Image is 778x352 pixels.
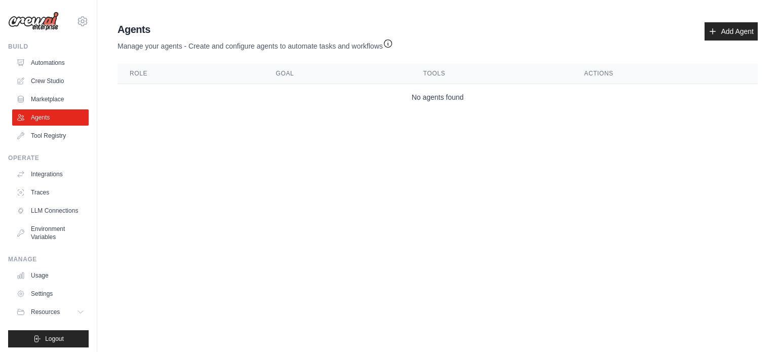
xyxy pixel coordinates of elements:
button: Logout [8,330,89,347]
span: Logout [45,335,64,343]
a: LLM Connections [12,203,89,219]
span: Resources [31,308,60,316]
th: Tools [411,63,572,84]
a: Crew Studio [12,73,89,89]
div: Operate [8,154,89,162]
div: Build [8,43,89,51]
p: Manage your agents - Create and configure agents to automate tasks and workflows [118,36,393,51]
img: Logo [8,12,59,31]
button: Resources [12,304,89,320]
a: Tool Registry [12,128,89,144]
th: Actions [572,63,758,84]
a: Traces [12,184,89,201]
div: Manage [8,255,89,263]
th: Role [118,63,264,84]
a: Usage [12,267,89,284]
a: Add Agent [705,22,758,41]
a: Marketplace [12,91,89,107]
td: No agents found [118,84,758,111]
a: Integrations [12,166,89,182]
a: Environment Variables [12,221,89,245]
a: Automations [12,55,89,71]
th: Goal [264,63,411,84]
a: Agents [12,109,89,126]
a: Settings [12,286,89,302]
h2: Agents [118,22,393,36]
